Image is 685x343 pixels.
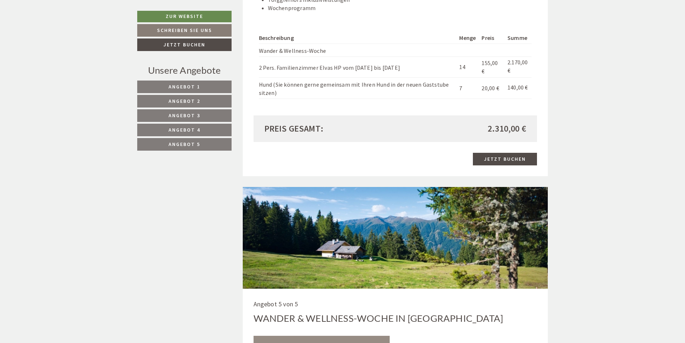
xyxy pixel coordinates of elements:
a: Jetzt buchen [137,38,232,51]
td: 140,00 € [505,78,532,99]
span: Angebot 4 [169,127,200,133]
button: Senden [241,189,284,202]
div: [DATE] [129,6,155,18]
span: Angebot 3 [169,112,200,119]
td: Hund (Sie können gerne gemeinsam mit Ihren Hund in der neuen Gaststube sitzen) [259,78,457,99]
span: 2.310,00 € [488,123,526,135]
span: 155,00 € [482,59,498,75]
span: Angebot 2 [169,98,200,104]
a: Schreiben Sie uns [137,24,232,37]
td: 14 [456,56,479,78]
li: Wochenprogramm [268,4,537,12]
th: Summe [505,32,532,44]
td: Wander & Wellness-Woche [259,44,457,56]
th: Preis [479,32,505,44]
img: wander-wellness-woche-in-suedtirol-De6-cwm-5915p.jpg [243,187,548,289]
div: Guten Tag, wie können wir Ihnen helfen? [6,20,118,42]
span: Angebot 1 [169,83,200,90]
span: 20,00 € [482,84,499,92]
small: 11:50 [11,35,114,40]
span: Angebot 5 von 5 [254,300,298,308]
td: 2.170,00 € [505,56,532,78]
div: Preis gesamt: [259,123,395,135]
span: Angebot 5 [169,141,200,147]
td: 2 Pers. Familienzimmer Elvas HP vom [DATE] bis [DATE] [259,56,457,78]
a: Jetzt buchen [473,153,537,165]
td: 7 [456,78,479,99]
th: Beschreibung [259,32,457,44]
div: [GEOGRAPHIC_DATA] [11,21,114,27]
th: Menge [456,32,479,44]
a: Zur Website [137,11,232,22]
div: Wander & Wellness-Woche in [GEOGRAPHIC_DATA] [254,312,503,325]
div: Unsere Angebote [137,64,232,77]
